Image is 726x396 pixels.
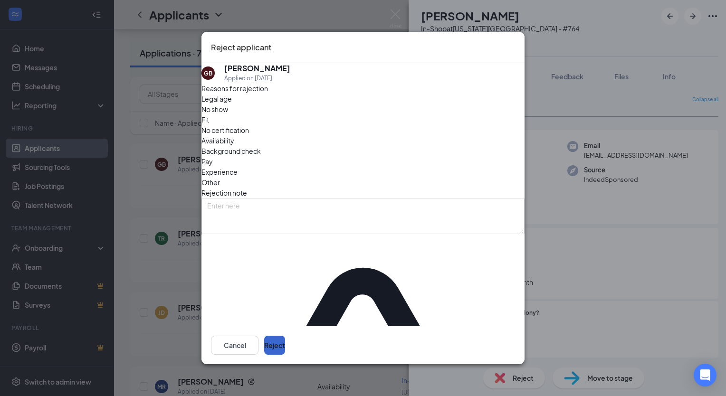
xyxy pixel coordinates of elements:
[201,135,234,146] span: Availability
[211,41,271,54] h3: Reject applicant
[201,156,213,167] span: Pay
[201,114,209,125] span: Fit
[224,63,290,74] h5: [PERSON_NAME]
[224,74,290,83] div: Applied on [DATE]
[201,189,247,197] span: Rejection note
[201,146,261,156] span: Background check
[201,125,249,135] span: No certification
[201,84,268,93] span: Reasons for rejection
[264,336,285,355] button: Reject
[694,364,716,387] div: Open Intercom Messenger
[204,69,212,77] div: GB
[211,336,258,355] button: Cancel
[201,177,220,188] span: Other
[201,94,232,104] span: Legal age
[201,167,238,177] span: Experience
[201,104,228,114] span: No show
